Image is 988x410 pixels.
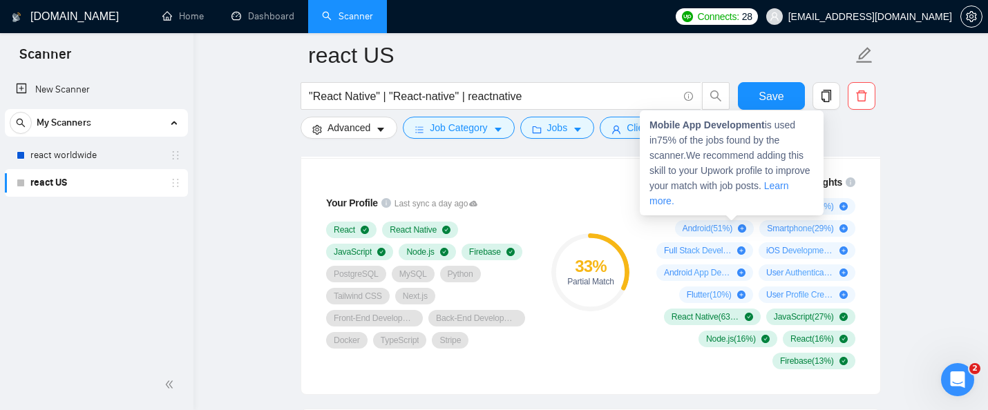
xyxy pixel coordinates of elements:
[855,46,873,64] span: edit
[442,226,450,234] span: check-circle
[170,150,181,161] span: holder
[738,82,805,110] button: Save
[737,269,745,277] span: plus-circle
[839,357,848,365] span: check-circle
[10,112,32,134] button: search
[697,9,739,24] span: Connects:
[327,120,370,135] span: Advanced
[813,90,839,102] span: copy
[813,82,840,110] button: copy
[672,311,739,322] span: React Native ( 63 %)
[334,269,379,280] span: PostgreSQL
[839,202,848,211] span: plus-circle
[164,378,178,391] span: double-left
[770,12,779,21] span: user
[759,88,783,105] span: Save
[16,76,177,104] a: New Scanner
[334,246,372,257] span: JavaScript
[687,289,732,300] span: Flutter ( 10 %)
[767,223,833,234] span: Smartphone ( 29 %)
[377,248,386,256] span: check-circle
[520,117,595,139] button: folderJobscaret-down
[611,124,621,135] span: user
[573,124,582,135] span: caret-down
[170,177,181,188] span: holder
[551,277,629,286] div: Partial Match
[493,124,503,135] span: caret-down
[547,120,568,135] span: Jobs
[664,245,732,256] span: Full Stack Development ( 22 %)
[395,197,477,211] span: Last sync a day ago
[766,245,834,256] span: iOS Development ( 21 %)
[334,291,382,302] span: Tailwind CSS
[745,313,753,321] span: check-circle
[403,291,428,302] span: Next.js
[846,177,855,187] span: info-circle
[766,267,834,278] span: User Authentication ( 11 %)
[774,311,834,322] span: JavaScript ( 27 %)
[308,38,853,72] input: Scanner name...
[301,117,397,139] button: settingAdvancedcaret-down
[551,258,629,275] div: 33 %
[703,90,729,102] span: search
[532,124,542,135] span: folder
[10,118,31,128] span: search
[390,224,437,235] span: React Native
[706,333,756,344] span: Node.js ( 16 %)
[361,226,369,234] span: check-circle
[790,333,834,344] span: React ( 16 %)
[839,335,848,343] span: check-circle
[766,289,834,300] span: User Profile Creation ( 10 %)
[469,246,501,257] span: Firebase
[381,335,419,346] span: TypeScript
[12,6,21,28] img: logo
[30,141,162,169] a: react worldwide
[322,10,373,22] a: searchScanner
[839,246,848,255] span: plus-circle
[768,177,842,187] span: Scanner Insights
[231,10,294,22] a: dashboardDashboard
[440,248,448,256] span: check-circle
[30,169,162,197] a: react US
[381,198,391,208] span: info-circle
[312,124,322,135] span: setting
[415,124,424,135] span: bars
[738,224,746,233] span: plus-circle
[702,82,730,110] button: search
[839,224,848,233] span: plus-circle
[406,246,434,257] span: Node.js
[960,11,982,22] a: setting
[506,248,515,256] span: check-circle
[334,224,355,235] span: React
[5,76,188,104] li: New Scanner
[334,335,360,346] span: Docker
[439,335,461,346] span: Stripe
[649,119,765,130] strong: Mobile App Development
[737,246,745,255] span: plus-circle
[448,269,473,280] span: Python
[600,117,678,139] button: userClientcaret-down
[742,9,752,24] span: 28
[309,88,678,105] input: Search Freelance Jobs...
[969,363,980,374] span: 2
[961,11,982,22] span: setting
[436,313,517,324] span: Back-End Development
[848,82,875,110] button: delete
[627,120,652,135] span: Client
[682,11,693,22] img: upwork-logo.png
[941,363,974,396] iframe: Intercom live chat
[737,291,745,299] span: plus-circle
[839,291,848,299] span: plus-circle
[684,92,693,101] span: info-circle
[376,124,386,135] span: caret-down
[8,44,82,73] span: Scanner
[430,120,487,135] span: Job Category
[839,313,848,321] span: check-circle
[162,10,204,22] a: homeHome
[334,313,415,324] span: Front-End Development
[649,119,810,206] span: is used in 75 % of the jobs found by the scanner. We recommend adding this skill to your Upwork p...
[839,269,848,277] span: plus-circle
[399,269,427,280] span: MySQL
[664,267,732,278] span: Android App Development ( 17 %)
[848,90,875,102] span: delete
